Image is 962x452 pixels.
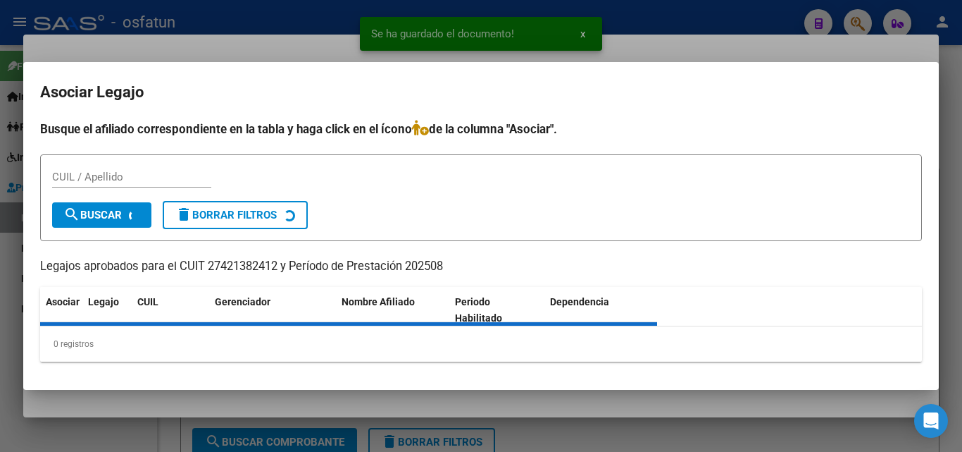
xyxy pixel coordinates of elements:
[914,404,948,438] div: Open Intercom Messenger
[544,287,658,334] datatable-header-cell: Dependencia
[88,296,119,307] span: Legajo
[63,209,122,221] span: Buscar
[336,287,449,334] datatable-header-cell: Nombre Afiliado
[342,296,415,307] span: Nombre Afiliado
[40,79,922,106] h2: Asociar Legajo
[82,287,132,334] datatable-header-cell: Legajo
[40,120,922,138] h4: Busque el afiliado correspondiente en la tabla y haga click en el ícono de la columna "Asociar".
[52,202,151,228] button: Buscar
[40,326,922,362] div: 0 registros
[63,206,80,223] mat-icon: search
[209,287,336,334] datatable-header-cell: Gerenciador
[455,296,502,324] span: Periodo Habilitado
[550,296,609,307] span: Dependencia
[175,206,192,223] mat-icon: delete
[132,287,209,334] datatable-header-cell: CUIL
[215,296,270,307] span: Gerenciador
[137,296,158,307] span: CUIL
[449,287,544,334] datatable-header-cell: Periodo Habilitado
[46,296,80,307] span: Asociar
[40,287,82,334] datatable-header-cell: Asociar
[163,201,308,229] button: Borrar Filtros
[40,258,922,276] p: Legajos aprobados para el CUIT 27421382412 y Período de Prestación 202508
[175,209,277,221] span: Borrar Filtros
